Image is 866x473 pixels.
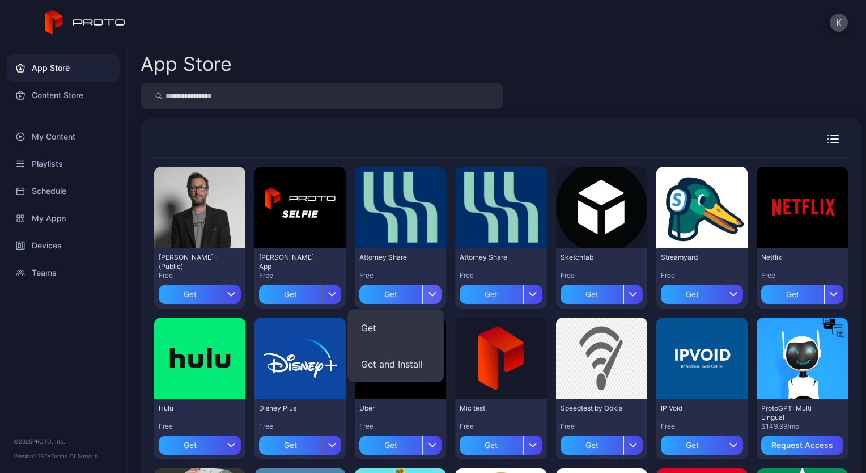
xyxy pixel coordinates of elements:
div: Get [460,285,523,304]
div: Get [359,436,422,455]
button: Get [347,310,444,346]
div: Hulu [159,404,221,413]
div: Attorney Share [359,253,422,262]
div: Get [259,285,322,304]
div: Free [460,422,542,431]
div: Free [460,271,542,280]
a: My Content [7,123,120,150]
button: Get [259,280,341,304]
button: Get [561,280,643,304]
button: K [830,14,848,32]
div: Get [159,436,222,455]
div: Speedtest by Ookla [561,404,623,413]
div: Free [159,271,241,280]
div: Get [661,285,724,304]
div: Free [661,422,743,431]
button: Get [661,431,743,455]
button: Get [661,280,743,304]
button: Get [159,280,241,304]
button: Get [159,431,241,455]
button: Get [460,431,542,455]
div: Free [661,271,743,280]
div: Free [159,422,241,431]
div: Netflix [761,253,823,262]
a: Schedule [7,178,120,205]
div: Get [761,285,824,304]
div: Mic test [460,404,522,413]
div: Get [561,436,623,455]
button: Get [359,280,442,304]
div: Free [561,271,643,280]
a: Content Store [7,82,120,109]
span: Version 1.13.1 • [14,453,51,459]
a: Teams [7,259,120,286]
div: Uber [359,404,422,413]
div: Get [259,436,322,455]
div: Disney Plus [259,404,321,413]
button: Get [359,431,442,455]
button: Get [561,431,643,455]
div: Attorney Share [460,253,522,262]
div: © 2025 PROTO, Inc. [14,437,113,446]
a: Terms Of Service [51,453,98,459]
div: ProtoGPT: Multi Lingual [761,404,823,422]
div: Get [359,285,422,304]
button: Get [761,280,843,304]
div: App Store [141,54,232,74]
div: Get [159,285,222,304]
div: Sketchfab [561,253,623,262]
div: David Selfie App [259,253,321,271]
div: Streamyard [661,253,723,262]
div: David N Persona - (Public) [159,253,221,271]
button: Get [259,431,341,455]
div: Get [661,436,724,455]
div: Free [761,271,843,280]
button: Request Access [761,436,843,455]
div: Free [561,422,643,431]
div: Free [359,271,442,280]
a: My Apps [7,205,120,232]
a: Devices [7,232,120,259]
a: Playlists [7,150,120,178]
button: Get [460,280,542,304]
div: Free [259,271,341,280]
div: Free [359,422,442,431]
div: IP Void [661,404,723,413]
a: App Store [7,54,120,82]
div: Get [460,436,523,455]
div: Request Access [771,441,833,450]
div: Free [259,422,341,431]
div: $149.99/mo [761,422,843,431]
button: Get and Install [347,346,444,382]
div: Get [561,285,623,304]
